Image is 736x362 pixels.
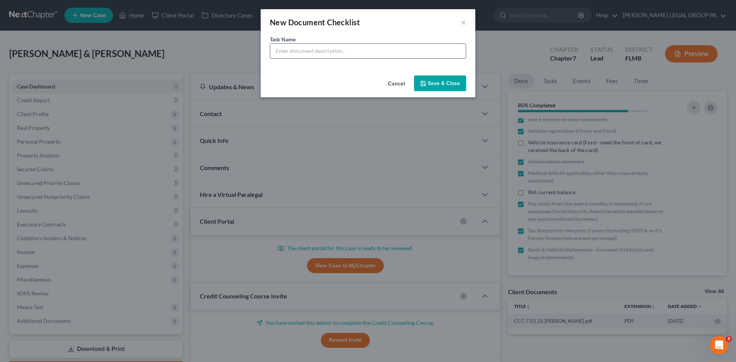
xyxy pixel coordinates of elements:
[270,44,466,58] input: Enter document description..
[270,18,360,27] span: New Document Checklist
[414,75,466,92] button: Save & Close
[382,76,411,92] button: Cancel
[710,336,728,354] iframe: Intercom live chat
[461,18,466,27] button: ×
[726,336,732,342] span: 3
[270,36,296,43] span: Task Name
